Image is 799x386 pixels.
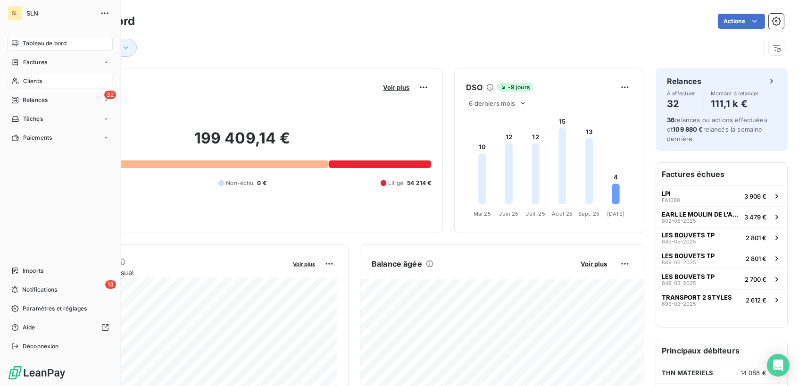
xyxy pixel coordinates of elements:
[662,294,732,301] span: TRANSPORT 2 STYLES
[718,14,765,29] button: Actions
[469,100,515,107] span: 6 derniers mois
[552,210,573,217] tspan: Août 25
[8,6,23,21] div: SL
[407,179,431,187] span: 54 214 €
[380,83,412,92] button: Voir plus
[744,213,766,221] span: 3 479 €
[23,115,43,123] span: Tâches
[662,231,715,239] span: LES BOUVETS TP
[656,227,787,248] button: LES BOUVETS TP849-05-20252 801 €
[656,339,787,362] h6: Principaux débiteurs
[662,260,696,265] span: 849-06-2025
[667,116,674,124] span: 36
[23,39,67,48] span: Tableau de bord
[656,248,787,269] button: LES BOUVETS TP849-06-20252 801 €
[662,280,696,286] span: 849-03-2025
[23,58,47,67] span: Factures
[226,179,253,187] span: Non-échu
[656,269,787,289] button: LES BOUVETS TP849-03-20252 700 €
[746,234,766,242] span: 2 801 €
[22,285,57,294] span: Notifications
[656,206,787,227] button: EARL LE MOULIN DE L'ABBAYE802-06-20253 479 €
[23,134,52,142] span: Paiements
[293,261,315,268] span: Voir plus
[656,289,787,310] button: TRANSPORT 2 STYLES693-03-20252 612 €
[53,268,286,277] span: Chiffre d'affaires mensuel
[257,179,266,187] span: 0 €
[662,218,696,224] span: 802-06-2025
[662,210,741,218] span: EARL LE MOULIN DE L'ABBAYE
[23,304,87,313] span: Paramètres et réglages
[662,273,715,280] span: LES BOUVETS TP
[388,179,403,187] span: Litige
[23,323,35,332] span: Aide
[579,210,600,217] tspan: Sept. 25
[662,239,696,244] span: 849-05-2025
[662,369,713,377] span: THN MATERIELS
[23,342,59,351] span: Déconnexion
[290,260,318,268] button: Voir plus
[53,129,431,157] h2: 199 409,14 €
[656,185,787,206] button: LPIFA10883 906 €
[767,354,790,377] div: Open Intercom Messenger
[744,193,766,200] span: 3 906 €
[662,252,715,260] span: LES BOUVETS TP
[662,197,680,203] span: FA1088
[746,296,766,304] span: 2 612 €
[8,320,113,335] a: Aide
[466,82,482,93] h6: DSO
[498,83,533,92] span: -9 jours
[662,301,696,307] span: 693-03-2025
[711,96,759,111] h4: 111,1 k €
[711,91,759,96] span: Montant à relancer
[607,210,625,217] tspan: [DATE]
[667,96,695,111] h4: 32
[667,91,695,96] span: À effectuer
[23,267,43,275] span: Imports
[372,258,422,269] h6: Balance âgée
[23,77,42,85] span: Clients
[105,280,116,289] span: 13
[667,76,701,87] h6: Relances
[673,126,703,133] span: 109 880 €
[656,163,787,185] h6: Factures échues
[499,210,519,217] tspan: Juin 25
[23,96,48,104] span: Relances
[8,365,66,380] img: Logo LeanPay
[745,276,766,283] span: 2 700 €
[578,260,610,268] button: Voir plus
[474,210,491,217] tspan: Mai 25
[104,91,116,99] span: 32
[662,190,671,197] span: LPI
[26,9,94,17] span: SLN
[581,260,607,268] span: Voir plus
[741,369,766,377] span: 14 088 €
[526,210,545,217] tspan: Juil. 25
[746,255,766,262] span: 2 801 €
[667,116,767,143] span: relances ou actions effectuées et relancés la semaine dernière.
[383,84,409,91] span: Voir plus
